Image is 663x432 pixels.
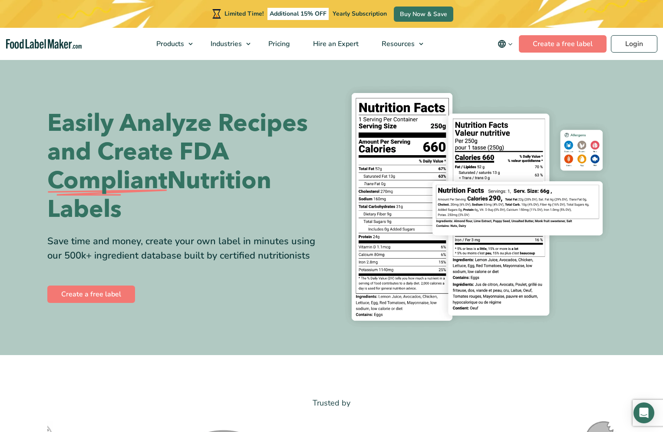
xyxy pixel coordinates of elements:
div: Save time and money, create your own label in minutes using our 500k+ ingredient database built b... [47,234,325,263]
span: Limited Time! [224,10,264,18]
a: Create a free label [47,286,135,303]
a: Pricing [257,28,300,60]
span: Products [154,39,185,49]
a: Resources [370,28,428,60]
h1: Easily Analyze Recipes and Create FDA Nutrition Labels [47,109,325,224]
a: Login [611,35,657,53]
span: Additional 15% OFF [267,8,329,20]
p: Trusted by [47,397,616,409]
a: Create a free label [519,35,607,53]
span: Hire an Expert [310,39,360,49]
a: Industries [199,28,255,60]
span: Compliant [47,166,167,195]
div: Open Intercom Messenger [633,402,654,423]
span: Pricing [266,39,291,49]
span: Resources [379,39,416,49]
a: Hire an Expert [302,28,368,60]
span: Yearly Subscription [333,10,387,18]
a: Products [145,28,197,60]
a: Buy Now & Save [394,7,453,22]
span: Industries [208,39,243,49]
